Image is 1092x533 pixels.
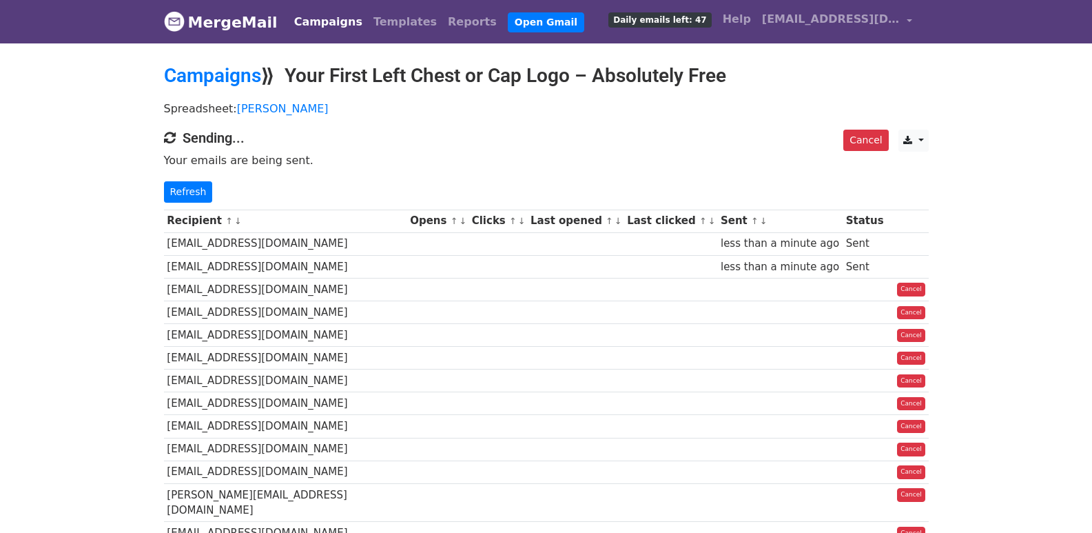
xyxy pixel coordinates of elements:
[608,12,711,28] span: Daily emails left: 47
[468,210,527,232] th: Clicks
[164,483,407,522] td: [PERSON_NAME][EMAIL_ADDRESS][DOMAIN_NAME]
[843,130,888,151] a: Cancel
[164,278,407,301] td: [EMAIL_ADDRESS][DOMAIN_NAME]
[164,347,407,370] td: [EMAIL_ADDRESS][DOMAIN_NAME]
[289,8,368,36] a: Campaigns
[164,210,407,232] th: Recipient
[843,255,887,278] td: Sent
[717,210,843,232] th: Sent
[442,8,502,36] a: Reports
[164,255,407,278] td: [EMAIL_ADDRESS][DOMAIN_NAME]
[234,216,242,226] a: ↓
[897,352,925,365] a: Cancel
[762,11,900,28] span: [EMAIL_ADDRESS][DOMAIN_NAME]
[897,420,925,434] a: Cancel
[518,216,526,226] a: ↓
[527,210,624,232] th: Last opened
[897,306,925,320] a: Cancel
[624,210,717,232] th: Last clicked
[164,324,407,347] td: [EMAIL_ADDRESS][DOMAIN_NAME]
[843,210,887,232] th: Status
[164,301,407,323] td: [EMAIL_ADDRESS][DOMAIN_NAME]
[897,374,925,388] a: Cancel
[164,64,929,88] h2: ⟫ Your First Left Chest or Cap Logo – Absolutely Free
[897,465,925,479] a: Cancel
[164,130,929,146] h4: Sending...
[897,397,925,411] a: Cancel
[897,283,925,296] a: Cancel
[603,6,717,33] a: Daily emails left: 47
[164,181,213,203] a: Refresh
[615,216,622,226] a: ↓
[721,236,839,252] div: less than a minute ago
[708,216,716,226] a: ↓
[406,210,468,232] th: Opens
[459,216,466,226] a: ↓
[451,216,458,226] a: ↑
[164,415,407,438] td: [EMAIL_ADDRESS][DOMAIN_NAME]
[368,8,442,36] a: Templates
[897,488,925,502] a: Cancel
[164,8,278,37] a: MergeMail
[164,438,407,461] td: [EMAIL_ADDRESS][DOMAIN_NAME]
[843,232,887,255] td: Sent
[164,232,407,255] td: [EMAIL_ADDRESS][DOMAIN_NAME]
[897,329,925,343] a: Cancel
[508,12,584,32] a: Open Gmail
[897,443,925,456] a: Cancel
[509,216,517,226] a: ↑
[760,216,768,226] a: ↓
[721,259,839,275] div: less than a minute ago
[164,11,185,32] img: MergeMail logo
[237,102,329,115] a: [PERSON_NAME]
[164,392,407,415] td: [EMAIL_ADDRESS][DOMAIN_NAME]
[164,101,929,116] p: Spreadsheet:
[717,6,756,33] a: Help
[751,216,759,226] a: ↑
[225,216,233,226] a: ↑
[164,370,407,392] td: [EMAIL_ADDRESS][DOMAIN_NAME]
[699,216,707,226] a: ↑
[606,216,613,226] a: ↑
[756,6,918,38] a: [EMAIL_ADDRESS][DOMAIN_NAME]
[164,64,261,87] a: Campaigns
[164,461,407,483] td: [EMAIL_ADDRESS][DOMAIN_NAME]
[164,153,929,168] p: Your emails are being sent.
